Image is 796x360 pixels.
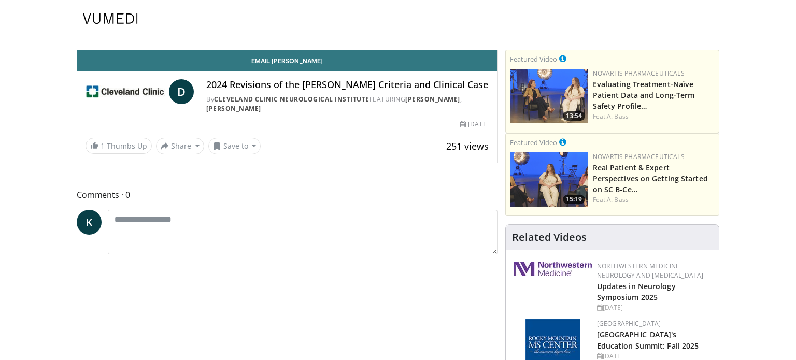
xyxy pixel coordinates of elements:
a: This is paid for by Novartis Pharmaceuticals [559,53,566,64]
span: 13:54 [563,111,585,121]
div: By FEATURING , [206,95,488,113]
h4: 2024 Revisions of the [PERSON_NAME] Criteria and Clinical Case [206,79,488,91]
a: K [77,210,102,235]
h3: Evaluating Treatment-Naïve Patient Data and Long-Term Safety Profile of a Preferred RMS Treatment... [593,78,715,111]
span: 251 views [446,140,489,152]
h4: Related Videos [512,231,587,243]
a: [GEOGRAPHIC_DATA] [597,319,661,328]
a: Novartis Pharmaceuticals [593,152,685,161]
a: D [169,79,194,104]
small: Featured Video [510,138,557,147]
a: 13:54 [510,69,588,123]
a: Updates in Neurology Symposium 2025 [597,281,676,302]
a: [PERSON_NAME] [405,95,460,104]
a: Evaluating Treatment-Naïve Patient Data and Long-Term Safety Profile… [593,79,695,111]
span: Comments 0 [77,188,497,201]
img: Cleveland Clinic Neurological Institute [86,79,165,104]
div: Feat. [593,112,715,121]
img: 37a18655-9da9-4d40-a34e-6cccd3ffc641.png.150x105_q85_crop-smart_upscale.png [510,69,588,123]
a: Email [PERSON_NAME] [77,50,497,71]
a: [PERSON_NAME] [206,104,261,113]
span: 15:19 [563,195,585,204]
div: Feat. [593,195,715,205]
a: This is paid for by Novartis Pharmaceuticals [559,136,566,148]
h3: Real Patient & Expert Perspectives on Getting Started on SC B-Cell RMS Therapy [593,162,715,194]
a: [GEOGRAPHIC_DATA]'s Education Summit: Fall 2025 [597,329,699,350]
a: A. Bass [607,195,629,204]
a: 1 Thumbs Up [86,138,152,154]
img: VuMedi Logo [83,13,138,24]
a: Northwestern Medicine Neurology and [MEDICAL_DATA] [597,262,704,280]
button: Share [156,138,204,154]
button: Save to [208,138,261,154]
div: [DATE] [597,303,710,312]
div: [DATE] [460,120,488,129]
small: Featured Video [510,54,557,64]
a: Cleveland Clinic Neurological Institute [214,95,369,104]
img: 2bf30652-7ca6-4be0-8f92-973f220a5948.png.150x105_q85_crop-smart_upscale.png [510,152,588,207]
img: 2a462fb6-9365-492a-ac79-3166a6f924d8.png.150x105_q85_autocrop_double_scale_upscale_version-0.2.jpg [514,262,592,276]
a: A. Bass [607,112,629,121]
a: 15:19 [510,152,588,207]
a: Real Patient & Expert Perspectives on Getting Started on SC B-Ce… [593,163,708,194]
a: Novartis Pharmaceuticals [593,69,685,78]
span: 1 [101,141,105,151]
